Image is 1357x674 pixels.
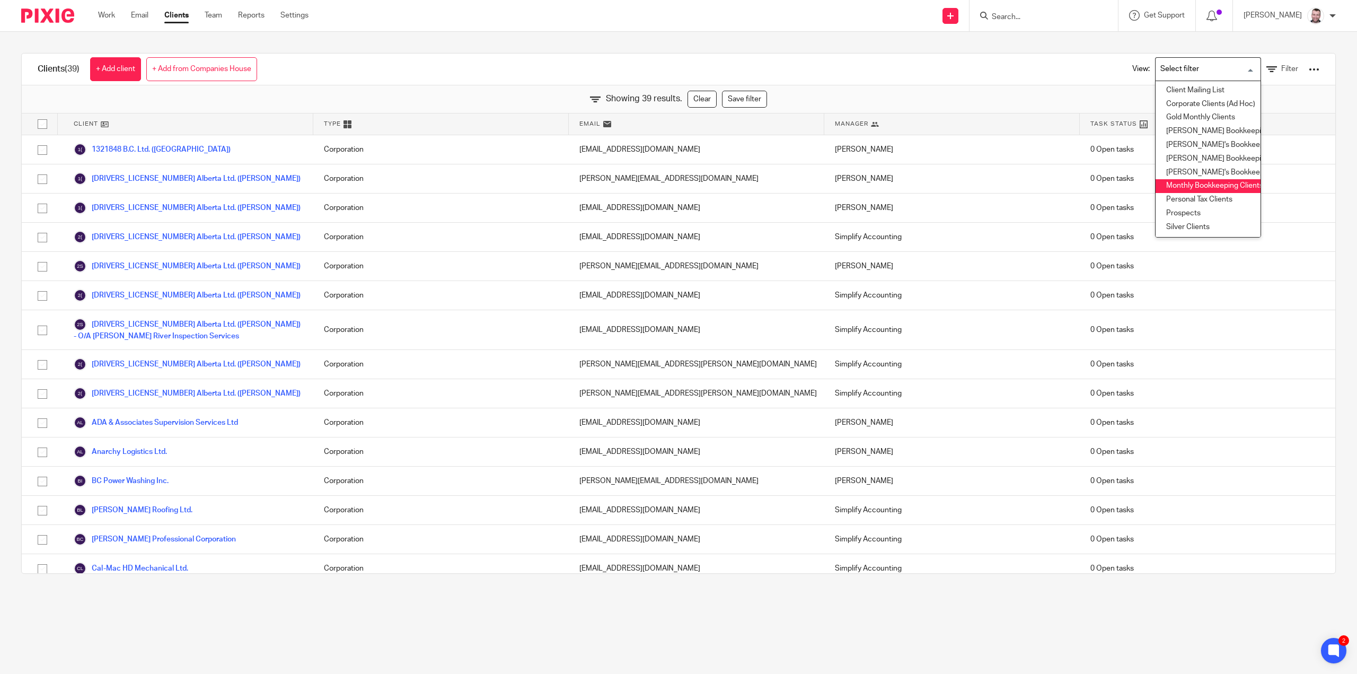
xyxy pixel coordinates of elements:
[1090,359,1134,370] span: 0 Open tasks
[824,525,1080,554] div: Simplify Accounting
[1090,119,1137,128] span: Task Status
[74,445,86,458] img: svg%3E
[569,554,824,583] div: [EMAIL_ADDRESS][DOMAIN_NAME]
[1156,111,1261,125] li: Gold Monthly Clients
[313,379,569,408] div: Corporation
[1156,84,1261,98] li: Client Mailing List
[1157,60,1255,78] input: Search for option
[74,562,86,575] img: svg%3E
[606,93,682,105] span: Showing 39 results.
[74,143,86,156] img: svg%3E
[74,231,86,243] img: svg%3E
[164,10,189,21] a: Clients
[824,281,1080,310] div: Simplify Accounting
[1090,232,1134,242] span: 0 Open tasks
[74,119,98,128] span: Client
[313,310,569,349] div: Corporation
[569,467,824,495] div: [PERSON_NAME][EMAIL_ADDRESS][DOMAIN_NAME]
[1090,447,1134,457] span: 0 Open tasks
[21,8,74,23] img: Pixie
[1156,207,1261,221] li: Prospects
[824,194,1080,222] div: [PERSON_NAME]
[90,57,141,81] a: + Add client
[74,202,86,214] img: svg%3E
[74,143,231,156] a: 1321848 B.C. Ltd. ([GEOGRAPHIC_DATA])
[579,119,601,128] span: Email
[569,194,824,222] div: [EMAIL_ADDRESS][DOMAIN_NAME]
[1090,388,1134,399] span: 0 Open tasks
[74,172,301,185] a: [DRIVERS_LICENSE_NUMBER] Alberta Ltd. ([PERSON_NAME])
[1090,290,1134,301] span: 0 Open tasks
[1144,12,1185,19] span: Get Support
[1090,476,1134,486] span: 0 Open tasks
[991,13,1086,22] input: Search
[569,310,824,349] div: [EMAIL_ADDRESS][DOMAIN_NAME]
[313,525,569,554] div: Corporation
[824,408,1080,437] div: [PERSON_NAME]
[74,172,86,185] img: svg%3E
[1090,534,1134,545] span: 0 Open tasks
[824,164,1080,193] div: [PERSON_NAME]
[569,525,824,554] div: [EMAIL_ADDRESS][DOMAIN_NAME]
[1156,138,1261,152] li: [PERSON_NAME]'s Bookkeeping Clients
[74,533,236,546] a: [PERSON_NAME] Professional Corporation
[74,289,301,302] a: [DRIVERS_LICENSE_NUMBER] Alberta Ltd. ([PERSON_NAME])
[32,114,52,134] input: Select all
[1090,203,1134,213] span: 0 Open tasks
[313,408,569,437] div: Corporation
[313,223,569,251] div: Corporation
[1116,54,1319,85] div: View:
[1090,144,1134,155] span: 0 Open tasks
[238,10,265,21] a: Reports
[1281,65,1298,73] span: Filter
[824,554,1080,583] div: Simplify Accounting
[1156,152,1261,166] li: [PERSON_NAME] Bookkeeping Clients
[74,260,301,273] a: [DRIVERS_LICENSE_NUMBER] Alberta Ltd. ([PERSON_NAME])
[1090,505,1134,515] span: 0 Open tasks
[313,194,569,222] div: Corporation
[1156,193,1261,207] li: Personal Tax Clients
[1307,7,1324,24] img: Shawn%20Headshot%2011-2020%20Cropped%20Resized2.jpg
[313,281,569,310] div: Corporation
[569,252,824,281] div: [PERSON_NAME][EMAIL_ADDRESS][DOMAIN_NAME]
[74,289,86,302] img: svg%3E
[824,496,1080,524] div: Simplify Accounting
[569,496,824,524] div: [EMAIL_ADDRESS][DOMAIN_NAME]
[74,475,86,487] img: svg%3E
[98,10,115,21] a: Work
[205,10,222,21] a: Team
[824,223,1080,251] div: Simplify Accounting
[1090,261,1134,272] span: 0 Open tasks
[74,318,86,331] img: svg%3E
[1090,173,1134,184] span: 0 Open tasks
[38,64,80,75] h1: Clients
[313,554,569,583] div: Corporation
[824,252,1080,281] div: [PERSON_NAME]
[74,445,167,458] a: Anarchy Logistics Ltd.
[688,91,717,108] a: Clear
[1156,166,1261,180] li: [PERSON_NAME]'s Bookkeeping Clients
[569,437,824,466] div: [EMAIL_ADDRESS][DOMAIN_NAME]
[569,281,824,310] div: [EMAIL_ADDRESS][DOMAIN_NAME]
[569,223,824,251] div: [EMAIL_ADDRESS][DOMAIN_NAME]
[74,358,301,371] a: [DRIVERS_LICENSE_NUMBER] Alberta Ltd. ([PERSON_NAME])
[313,467,569,495] div: Corporation
[1156,98,1261,111] li: Corporate Clients (Ad Hoc)
[313,437,569,466] div: Corporation
[569,350,824,379] div: [PERSON_NAME][EMAIL_ADDRESS][PERSON_NAME][DOMAIN_NAME]
[313,252,569,281] div: Corporation
[569,164,824,193] div: [PERSON_NAME][EMAIL_ADDRESS][DOMAIN_NAME]
[74,562,188,575] a: Cal-Mac HD Mechanical Ltd.
[74,358,86,371] img: svg%3E
[313,496,569,524] div: Corporation
[1156,179,1261,193] li: Monthly Bookkeeping Clients
[824,437,1080,466] div: [PERSON_NAME]
[74,202,301,214] a: [DRIVERS_LICENSE_NUMBER] Alberta Ltd. ([PERSON_NAME])
[569,135,824,164] div: [EMAIL_ADDRESS][DOMAIN_NAME]
[835,119,868,128] span: Manager
[313,135,569,164] div: Corporation
[74,504,86,517] img: svg%3E
[313,164,569,193] div: Corporation
[1090,325,1134,335] span: 0 Open tasks
[1155,57,1261,81] div: Search for option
